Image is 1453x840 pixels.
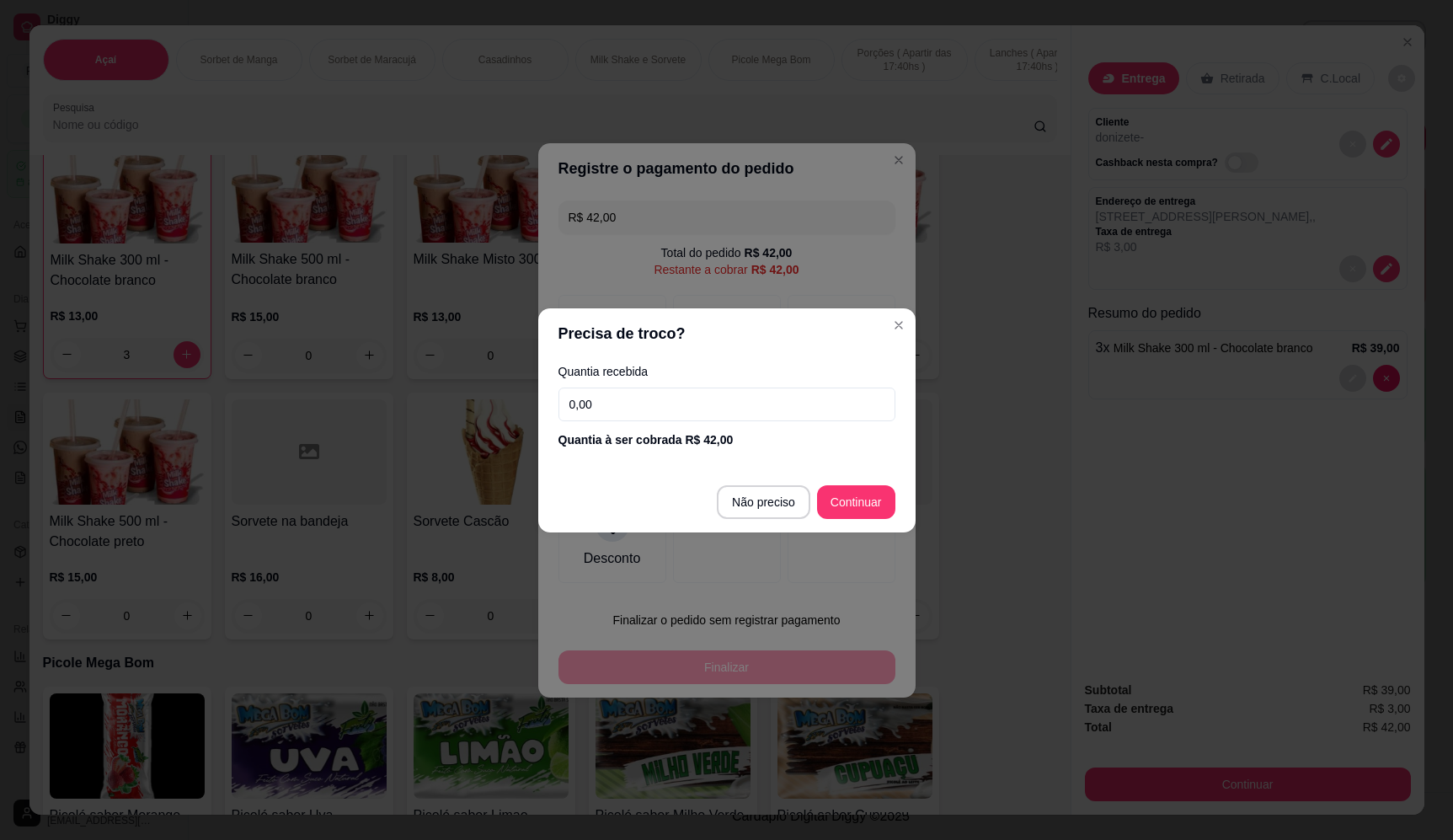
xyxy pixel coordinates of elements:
button: Não preciso [717,485,810,519]
div: Quantia à ser cobrada R$ 42,00 [558,431,895,448]
label: Quantia recebida [558,366,895,377]
header: Precisa de troco? [538,308,916,359]
button: Continuar [817,485,895,519]
button: Close [885,312,912,339]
